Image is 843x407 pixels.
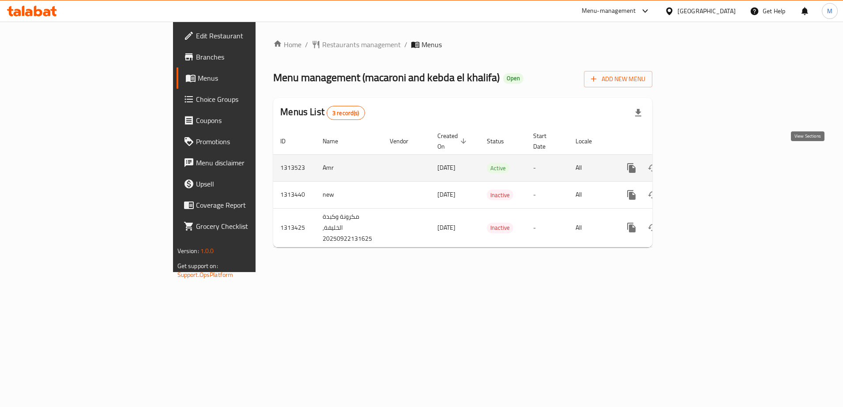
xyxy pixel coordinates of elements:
div: Total records count [327,106,365,120]
span: Upsell [196,179,307,189]
td: مكرونة وكبدة الخليفة, 20250922131625 [316,208,383,247]
td: All [568,154,614,181]
span: Created On [437,131,469,152]
td: new [316,181,383,208]
span: Status [487,136,516,146]
span: [DATE] [437,162,455,173]
a: Edit Restaurant [177,25,314,46]
td: Amr [316,154,383,181]
span: Menus [198,73,307,83]
span: Active [487,163,509,173]
td: - [526,208,568,247]
span: Name [323,136,350,146]
div: [GEOGRAPHIC_DATA] [677,6,736,16]
h2: Menus List [280,105,365,120]
span: Vendor [390,136,420,146]
button: more [621,217,642,238]
span: Menus [421,39,442,50]
span: Inactive [487,190,513,200]
button: more [621,157,642,179]
a: Support.OpsPlatform [177,269,233,280]
table: enhanced table [273,128,713,247]
a: Restaurants management [312,39,401,50]
td: All [568,181,614,208]
span: Open [503,75,523,82]
span: Locale [576,136,603,146]
a: Upsell [177,173,314,194]
a: Coupons [177,110,314,131]
span: Menu management ( macaroni and kebda el khalifa ) [273,67,500,87]
span: Coupons [196,115,307,126]
span: Edit Restaurant [196,30,307,41]
span: M [827,6,832,16]
span: Coverage Report [196,200,307,210]
span: Restaurants management [322,39,401,50]
span: 3 record(s) [327,109,365,117]
td: - [526,154,568,181]
div: Open [503,73,523,84]
button: more [621,184,642,205]
td: All [568,208,614,247]
div: Export file [628,102,649,123]
a: Promotions [177,131,314,152]
button: Add New Menu [584,71,652,87]
div: Menu-management [582,6,636,16]
span: Inactive [487,223,513,233]
a: Menu disclaimer [177,152,314,173]
span: Add New Menu [591,74,645,85]
a: Choice Groups [177,89,314,110]
span: [DATE] [437,222,455,233]
a: Coverage Report [177,194,314,216]
span: Choice Groups [196,94,307,105]
span: 1.0.0 [200,245,214,257]
button: Change Status [642,217,663,238]
span: Menu disclaimer [196,157,307,168]
span: Grocery Checklist [196,221,307,232]
span: ID [280,136,297,146]
nav: breadcrumb [273,39,652,50]
span: Start Date [533,131,558,152]
span: Promotions [196,136,307,147]
span: Branches [196,52,307,62]
a: Grocery Checklist [177,216,314,237]
span: Version: [177,245,199,257]
li: / [404,39,407,50]
button: Change Status [642,184,663,205]
div: Inactive [487,223,513,233]
th: Actions [614,128,713,155]
span: [DATE] [437,189,455,200]
span: Get support on: [177,260,218,272]
td: - [526,181,568,208]
a: Branches [177,46,314,67]
a: Menus [177,67,314,89]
